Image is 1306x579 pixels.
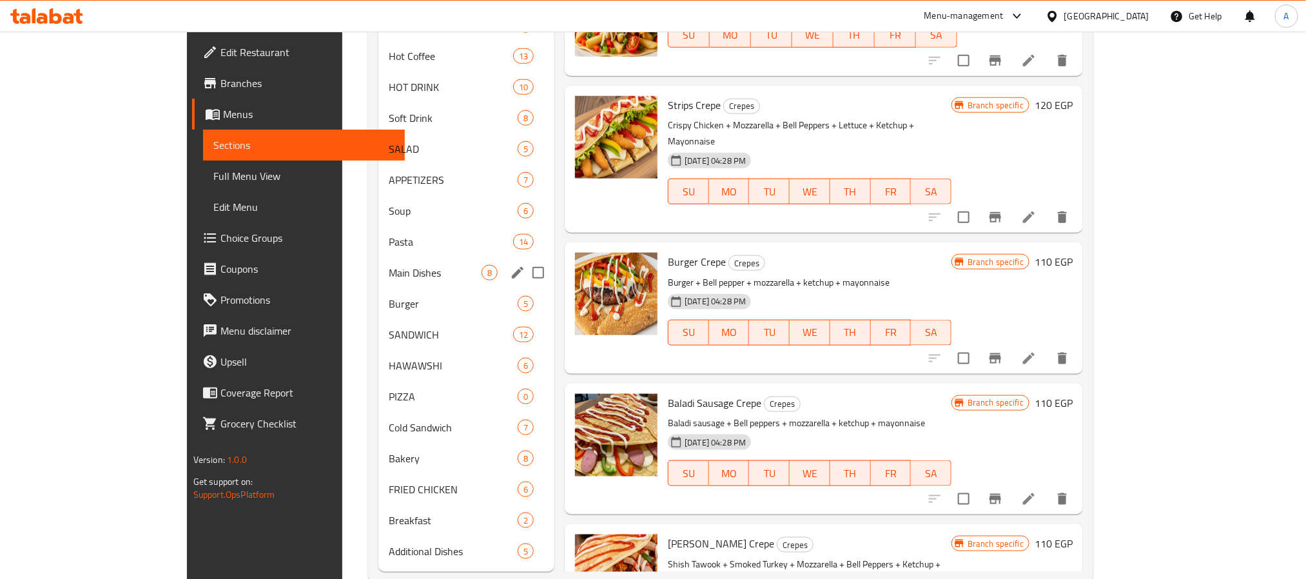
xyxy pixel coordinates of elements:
div: Cold Sandwich [389,420,518,435]
button: SA [916,22,957,48]
button: FR [871,460,911,486]
div: APPETIZERS [389,172,518,188]
span: Sections [213,137,395,153]
span: 8 [518,453,533,465]
button: SU [668,179,709,204]
div: HOT DRINK [389,79,513,95]
span: Select to update [950,204,977,231]
div: items [482,265,498,280]
span: 5 [518,545,533,558]
span: HAWAWSHI [389,358,518,373]
span: Branch specific [962,256,1029,268]
div: items [518,389,534,404]
a: Coupons [192,253,405,284]
button: TU [751,22,792,48]
span: TU [754,182,785,201]
div: items [513,327,534,342]
span: Branch specific [962,538,1029,550]
span: Soup [389,203,518,219]
span: 6 [518,484,533,496]
span: 0 [518,391,533,403]
span: [DATE] 04:28 PM [679,295,751,308]
button: Branch-specific-item [980,45,1011,76]
button: TH [833,22,875,48]
span: SA [921,26,952,44]
span: Coverage Report [220,385,395,400]
a: Edit Menu [203,191,405,222]
img: Strips Crepe [575,96,658,179]
span: PIZZA [389,389,518,404]
div: Crepes [728,255,765,271]
button: SU [668,320,709,346]
div: items [513,79,534,95]
div: items [518,110,534,126]
span: WE [795,323,825,342]
div: Bakery [389,451,518,466]
div: Menu-management [924,8,1004,24]
div: Breakfast [389,513,518,528]
div: Pasta14 [378,226,554,257]
p: Baladi sausage + Bell peppers + mozzarella + ketchup + mayonnaise [668,415,951,431]
div: Main Dishes [389,265,482,280]
button: Branch-specific-item [980,343,1011,374]
span: 10 [514,81,533,93]
div: Additional Dishes5 [378,536,554,567]
span: Crepes [729,256,765,271]
a: Coverage Report [192,377,405,408]
span: SU [674,464,704,483]
button: delete [1047,484,1078,515]
span: Promotions [220,292,395,308]
div: SANDWICH [389,327,513,342]
div: Soup6 [378,195,554,226]
span: Branch specific [962,99,1029,112]
div: APPETIZERS7 [378,164,554,195]
button: SU [668,460,709,486]
div: SALAD5 [378,133,554,164]
button: MO [710,22,751,48]
span: 5 [518,143,533,155]
a: Choice Groups [192,222,405,253]
button: WE [790,179,830,204]
span: 14 [514,236,533,248]
div: Bakery8 [378,443,554,474]
button: delete [1047,343,1078,374]
button: WE [790,320,830,346]
span: 1.0.0 [227,451,247,468]
a: Promotions [192,284,405,315]
span: Additional Dishes [389,544,518,559]
button: Branch-specific-item [980,202,1011,233]
span: 7 [518,174,533,186]
span: Crepes [765,397,800,411]
span: MO [715,26,746,44]
div: items [518,544,534,559]
button: FR [875,22,916,48]
span: Menu disclaimer [220,323,395,339]
a: Grocery Checklist [192,408,405,439]
span: Strips Crepe [668,95,721,115]
span: Burger [389,296,518,311]
span: Soft Drink [389,110,518,126]
span: Crepes [724,99,759,113]
button: TU [749,460,790,486]
span: 6 [518,205,533,217]
span: FRIED CHICKEN [389,482,518,497]
button: FR [871,179,911,204]
a: Menu disclaimer [192,315,405,346]
div: Pasta [389,234,513,250]
span: [DATE] 04:28 PM [679,437,751,449]
span: Baladi Sausage Crepe [668,393,761,413]
span: Burger Crepe [668,252,726,271]
span: 7 [518,422,533,434]
button: TH [830,179,871,204]
span: MO [714,464,745,483]
span: 6 [518,360,533,372]
span: 5 [518,298,533,310]
span: Crepes [777,538,813,553]
button: delete [1047,202,1078,233]
span: 2 [518,515,533,527]
button: TH [830,320,871,346]
span: SA [916,464,946,483]
button: SA [911,179,951,204]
